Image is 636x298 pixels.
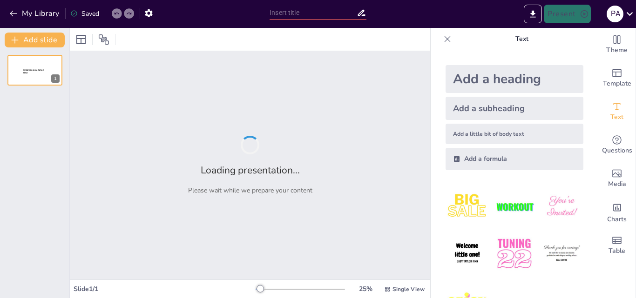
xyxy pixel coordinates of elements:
div: Get real-time input from your audience [598,128,636,162]
div: Change the overall theme [598,28,636,61]
span: Single View [392,285,425,293]
img: 6.jpeg [540,232,583,275]
div: Add images, graphics, shapes or video [598,162,636,195]
img: 4.jpeg [446,232,489,275]
span: Theme [606,45,628,55]
button: My Library [7,6,63,21]
div: Add a subheading [446,97,583,120]
p: Text [455,28,589,50]
div: Layout [74,32,88,47]
button: Add slide [5,33,65,47]
div: Add a heading [446,65,583,93]
span: Charts [607,214,627,225]
div: Add charts and graphs [598,195,636,229]
span: Sendsteps presentation editor [23,69,44,74]
span: Text [610,112,623,122]
div: 25 % [354,285,377,293]
div: 1 [7,55,62,86]
img: 3.jpeg [540,185,583,228]
span: Media [608,179,626,189]
img: 5.jpeg [493,232,536,275]
div: Saved [70,9,99,18]
span: Questions [602,146,632,156]
div: Add a little bit of body text [446,124,583,144]
button: Present [544,5,590,23]
span: Position [98,34,109,45]
div: Slide 1 / 1 [74,285,256,293]
div: Add a table [598,229,636,262]
div: 1 [51,74,60,83]
div: P a [607,6,623,22]
div: Add ready made slides [598,61,636,95]
h2: Loading presentation... [201,164,300,177]
img: 2.jpeg [493,185,536,228]
p: Please wait while we prepare your content [188,186,312,195]
span: Table [609,246,625,256]
span: Template [603,79,631,89]
input: Insert title [270,6,357,20]
button: Export to PowerPoint [524,5,542,23]
img: 1.jpeg [446,185,489,228]
div: Add text boxes [598,95,636,128]
button: P a [607,5,623,23]
div: Add a formula [446,148,583,170]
